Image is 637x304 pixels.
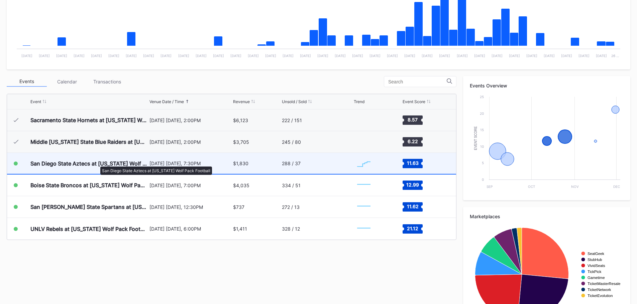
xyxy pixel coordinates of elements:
[233,204,244,210] div: $737
[233,99,250,104] div: Revenue
[354,177,374,194] svg: Chart title
[354,155,374,172] svg: Chart title
[407,160,418,166] text: 11.63
[354,99,364,104] div: Trend
[282,117,302,123] div: 222 / 151
[571,185,579,189] text: Nov
[126,54,137,58] text: [DATE]
[39,54,50,58] text: [DATE]
[282,226,300,232] div: 328 / 12
[480,111,484,115] text: 20
[354,221,374,237] svg: Chart title
[407,225,418,231] text: 21.12
[233,161,248,166] div: $1,830
[233,226,247,232] div: $1,411
[470,214,624,219] div: Marketplaces
[352,54,363,58] text: [DATE]
[233,117,248,123] div: $6,123
[596,54,607,58] text: [DATE]
[56,54,67,58] text: [DATE]
[87,76,127,87] div: Transactions
[74,54,85,58] text: [DATE]
[30,99,41,104] div: Event
[149,183,232,188] div: [DATE] [DATE], 7:00PM
[149,226,232,232] div: [DATE] [DATE], 6:00PM
[282,139,301,145] div: 245 / 80
[613,185,620,189] text: Dec
[149,204,232,210] div: [DATE] [DATE], 12:30PM
[161,54,172,58] text: [DATE]
[408,117,418,122] text: 8.57
[611,54,619,58] text: 26 …
[404,54,415,58] text: [DATE]
[149,161,232,166] div: [DATE] [DATE], 7:30PM
[7,76,47,87] div: Events
[528,185,535,189] text: Oct
[335,54,346,58] text: [DATE]
[474,126,477,150] text: Event Score
[282,204,300,210] div: 272 / 13
[480,128,484,132] text: 15
[482,178,484,182] text: 0
[30,226,148,232] div: UNLV Rebels at [US_STATE] Wolf Pack Football
[407,138,418,144] text: 6.22
[149,117,232,123] div: [DATE] [DATE], 2:00PM
[149,99,184,104] div: Venue Date / Time
[588,264,605,268] text: VividSeats
[588,282,620,286] text: TicketMasterResale
[283,54,294,58] text: [DATE]
[30,117,148,123] div: Sacramento State Hornets at [US_STATE] Wolf Pack Football
[149,139,232,145] div: [DATE] [DATE], 2:00PM
[388,79,447,84] input: Search
[403,99,425,104] div: Event Score
[474,54,485,58] text: [DATE]
[487,185,493,189] text: Sep
[30,160,148,167] div: San Diego State Aztecs at [US_STATE] Wolf Pack Football
[91,54,102,58] text: [DATE]
[470,93,624,194] svg: Chart title
[588,288,611,292] text: TicketNetwork
[354,112,374,128] svg: Chart title
[282,161,301,166] div: 288 / 37
[317,54,328,58] text: [DATE]
[30,138,148,145] div: Middle [US_STATE] State Blue Raiders at [US_STATE] Wolf Pack
[588,270,602,274] text: TickPick
[480,95,484,99] text: 25
[30,182,148,189] div: Boise State Broncos at [US_STATE] Wolf Pack Football (Rescheduled from 10/25)
[470,83,624,88] div: Events Overview
[178,54,189,58] text: [DATE]
[30,204,148,210] div: San [PERSON_NAME] State Spartans at [US_STATE] Wolf Pack Football
[509,54,520,58] text: [DATE]
[561,54,572,58] text: [DATE]
[406,182,419,188] text: 12.99
[588,258,602,262] text: StubHub
[407,204,418,209] text: 11.62
[588,276,605,280] text: Gametime
[578,54,590,58] text: [DATE]
[282,99,307,104] div: Unsold / Sold
[422,54,433,58] text: [DATE]
[480,144,484,148] text: 10
[482,161,484,165] text: 5
[354,133,374,150] svg: Chart title
[248,54,259,58] text: [DATE]
[21,54,32,58] text: [DATE]
[354,199,374,215] svg: Chart title
[300,54,311,58] text: [DATE]
[233,139,249,145] div: $3,705
[369,54,381,58] text: [DATE]
[230,54,241,58] text: [DATE]
[492,54,503,58] text: [DATE]
[526,54,537,58] text: [DATE]
[265,54,276,58] text: [DATE]
[233,183,249,188] div: $4,035
[387,54,398,58] text: [DATE]
[213,54,224,58] text: [DATE]
[282,183,301,188] div: 334 / 51
[544,54,555,58] text: [DATE]
[588,294,613,298] text: TicketEvolution
[47,76,87,87] div: Calendar
[588,252,604,256] text: SeatGeek
[196,54,207,58] text: [DATE]
[457,54,468,58] text: [DATE]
